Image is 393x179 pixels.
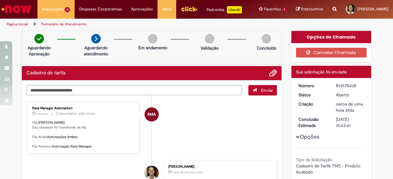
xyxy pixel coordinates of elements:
[91,34,101,43] img: arrow-next.png
[168,165,270,169] div: [PERSON_NAME]
[145,107,159,121] div: Rate Manager Automation
[56,111,95,116] small: Comentários adicionais
[296,69,347,75] span: Sua solicitação foi enviada
[336,83,364,89] div: R13575425
[32,106,134,110] div: Rate Manager Automation
[173,170,202,174] span: cerca de uma hora atrás
[34,34,44,43] img: check-circle-green.png
[262,34,271,43] img: img-circle-grey.png
[26,70,65,76] h2: Cadastro de tarifa Histórico de tíquete
[264,6,281,12] span: Favoritos
[257,45,276,51] p: Concluído
[47,135,78,139] b: Automações Ambev
[138,45,167,51] p: Em andamento
[296,6,323,12] a: Rascunhos
[38,120,64,125] b: [PERSON_NAME]
[336,92,364,98] div: Aberto
[261,88,273,93] span: Enviar
[294,116,332,129] dt: Conclusão Estimada
[291,31,372,43] div: Opções do Chamado
[296,163,362,175] span: Cadastro de Tarifa TMS - Produto Acabado
[357,6,388,12] span: [PERSON_NAME]
[336,116,364,129] div: [DATE] 15:43:41
[181,4,197,13] img: click_logo_yellow_360x200.png
[301,6,323,12] span: Rascunhos
[65,7,70,12] span: 4
[336,101,364,113] div: 29/09/2025 09:43:38
[282,7,287,12] span: 1
[37,112,48,116] time: 29/09/2025 09:50:20
[207,6,242,13] div: Padroniza
[336,101,363,113] span: cerca de uma hora atrás
[205,34,214,43] img: img-circle-grey.png
[148,34,158,43] img: img-circle-grey.png
[41,22,87,27] a: Formulário de Atendimento
[52,144,92,149] b: Automação Rate Manager
[1,3,32,15] img: ServiceNow
[79,6,122,12] span: Despesas Corporativas
[296,157,332,162] b: Tipo da Solicitação
[81,45,111,57] p: Aguardando atendimento
[42,6,64,12] span: Requisições
[294,83,332,89] dt: Número
[336,101,363,113] time: 29/09/2025 09:43:38
[200,45,219,51] p: Validação
[269,69,277,77] button: Adicionar anexos
[147,107,156,122] span: RMA
[294,101,332,107] dt: Criação
[5,19,257,30] ul: Trilhas de página
[37,112,48,116] span: 41m atrás
[227,6,242,13] p: +GenAi
[294,92,332,98] dt: Status
[131,6,153,12] span: Aprovações
[162,6,172,12] span: More
[26,85,242,95] textarea: Digite sua mensagem aqui...
[173,170,202,174] time: 29/09/2025 09:43:18
[7,22,28,27] a: Página inicial
[248,85,277,95] button: Enviar
[296,48,367,58] button: Cancelar Chamado
[32,120,134,149] p: Olá, , Seu chamado foi transferido de fila. Fila Atual: Fila Anterior:
[24,45,54,57] p: Aguardando Aprovação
